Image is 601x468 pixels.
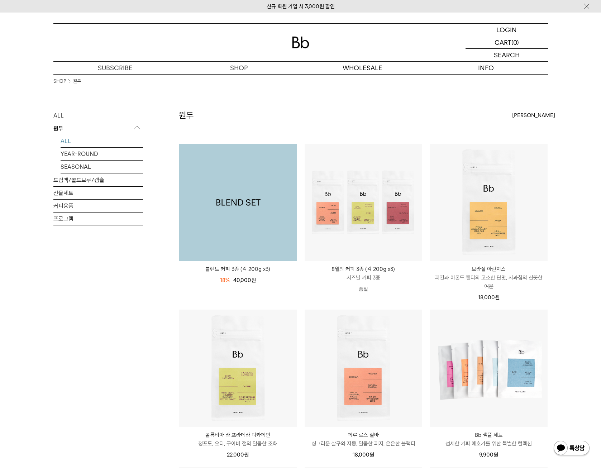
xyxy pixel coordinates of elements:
a: ALL [61,135,143,147]
p: WHOLESALE [301,62,424,74]
a: 블렌드 커피 3종 (각 200g x3) [179,265,297,273]
a: YEAR-ROUND [61,148,143,160]
img: 브라질 아란치스 [430,144,548,261]
a: SUBSCRIBE [53,62,177,74]
span: [PERSON_NAME] [512,111,555,120]
p: (0) [511,36,519,48]
img: 로고 [292,37,309,48]
p: 시즈널 커피 3종 [305,273,422,282]
img: 페루 로스 실바 [305,310,422,427]
img: 8월의 커피 3종 (각 200g x3) [305,144,422,261]
a: 신규 회원 가입 시 3,000원 할인 [267,3,335,10]
p: LOGIN [496,24,517,36]
span: 18,000 [353,452,374,458]
a: 선물세트 [53,187,143,199]
a: 프로그램 [53,212,143,225]
img: 1000001179_add2_053.png [179,144,297,261]
span: 원 [493,452,498,458]
img: 콜롬비아 라 프라데라 디카페인 [179,310,297,427]
a: Bb 샘플 세트 섬세한 커피 애호가를 위한 특별한 컬렉션 [430,431,548,448]
span: 18,000 [478,294,500,301]
p: 싱그러운 살구와 자몽, 달콤한 퍼지, 은은한 블랙티 [305,439,422,448]
p: 원두 [53,122,143,135]
span: 원 [495,294,500,301]
a: SHOP [53,78,66,85]
a: SHOP [177,62,301,74]
p: INFO [424,62,548,74]
p: SEARCH [494,49,520,61]
a: 커피용품 [53,200,143,212]
a: 원두 [73,78,81,85]
img: Bb 샘플 세트 [430,310,548,427]
a: 드립백/콜드브루/캡슐 [53,174,143,186]
a: 8월의 커피 3종 (각 200g x3) 시즈널 커피 3종 [305,265,422,282]
span: 원 [369,452,374,458]
a: ALL [53,109,143,122]
span: 22,000 [227,452,249,458]
a: 브라질 아란치스 피칸과 아몬드 캔디의 고소한 단맛, 사과칩의 산뜻한 여운 [430,265,548,291]
h2: 원두 [179,109,194,121]
p: 8월의 커피 3종 (각 200g x3) [305,265,422,273]
a: 페루 로스 실바 싱그러운 살구와 자몽, 달콤한 퍼지, 은은한 블랙티 [305,431,422,448]
a: CART (0) [466,36,548,49]
span: 40,000 [233,277,256,283]
p: 품절 [305,282,422,296]
span: 9,900 [479,452,498,458]
a: SEASONAL [61,161,143,173]
span: 원 [251,277,256,283]
p: Bb 샘플 세트 [430,431,548,439]
p: 콜롬비아 라 프라데라 디카페인 [179,431,297,439]
p: 피칸과 아몬드 캔디의 고소한 단맛, 사과칩의 산뜻한 여운 [430,273,548,291]
a: 블렌드 커피 3종 (각 200g x3) [179,144,297,261]
p: 섬세한 커피 애호가를 위한 특별한 컬렉션 [430,439,548,448]
img: 카카오톡 채널 1:1 채팅 버튼 [553,440,590,457]
a: 콜롬비아 라 프라데라 디카페인 청포도, 오디, 구아바 잼의 달콤한 조화 [179,431,297,448]
span: 원 [244,452,249,458]
div: 18% [220,276,230,285]
p: 청포도, 오디, 구아바 잼의 달콤한 조화 [179,439,297,448]
p: CART [495,36,511,48]
p: 페루 로스 실바 [305,431,422,439]
p: 브라질 아란치스 [430,265,548,273]
a: LOGIN [466,24,548,36]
